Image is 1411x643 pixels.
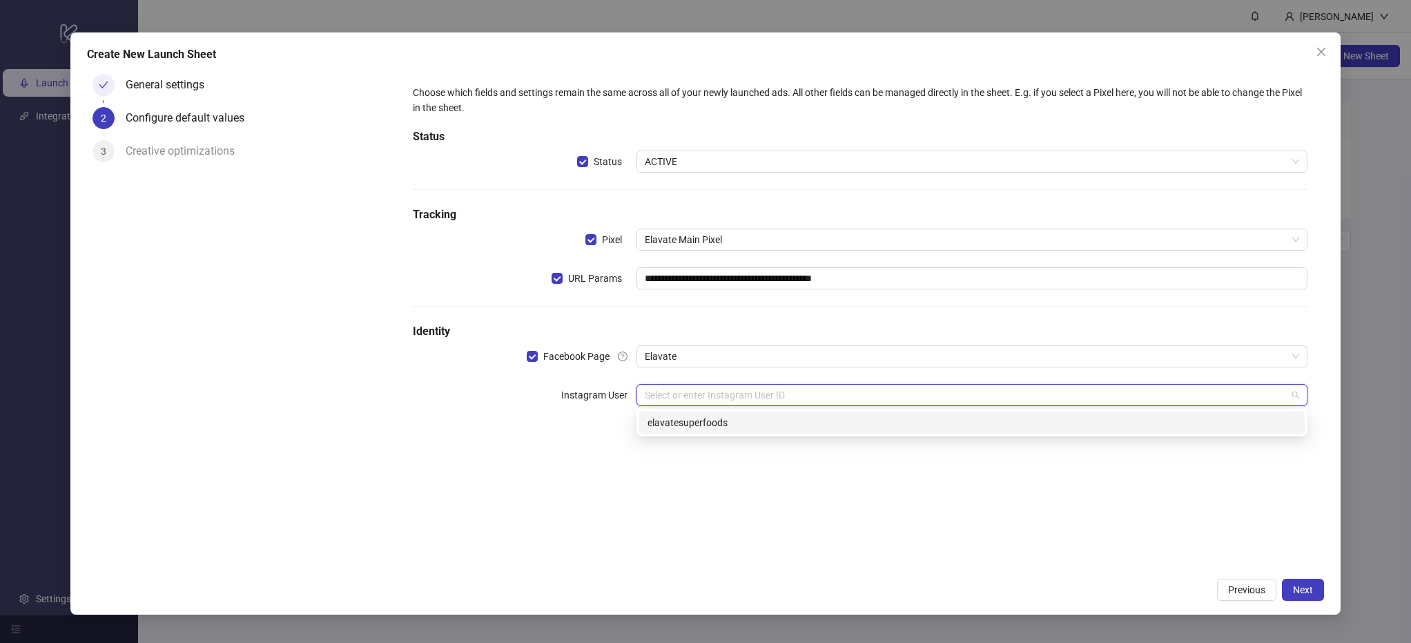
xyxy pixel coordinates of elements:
span: 3 [101,146,106,157]
span: Elavate [645,346,1299,367]
span: close [1316,46,1327,57]
div: elavatesuperfoods [639,412,1305,434]
span: 2 [101,113,106,124]
span: Pixel [596,232,627,247]
span: Facebook Page [538,349,615,364]
div: Create New Launch Sheet [87,46,1324,63]
span: Next [1293,584,1313,595]
span: Status [588,154,627,169]
span: check [99,80,108,90]
span: Previous [1228,584,1265,595]
h5: Status [413,128,1307,145]
span: Elavate Main Pixel [645,229,1299,250]
h5: Tracking [413,207,1307,223]
button: Close [1310,41,1332,63]
label: Instagram User [561,384,636,406]
div: General settings [126,74,215,96]
button: Previous [1217,579,1276,601]
h5: Identity [413,323,1307,340]
span: ACTIVE [645,151,1299,172]
button: Next [1282,579,1324,601]
span: question-circle [618,352,627,361]
div: Creative optimizations [126,140,246,162]
div: Configure default values [126,107,255,129]
span: URL Params [563,271,627,286]
div: Choose which fields and settings remain the same across all of your newly launched ads. All other... [413,85,1307,115]
div: elavatesuperfoods [648,415,1296,430]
